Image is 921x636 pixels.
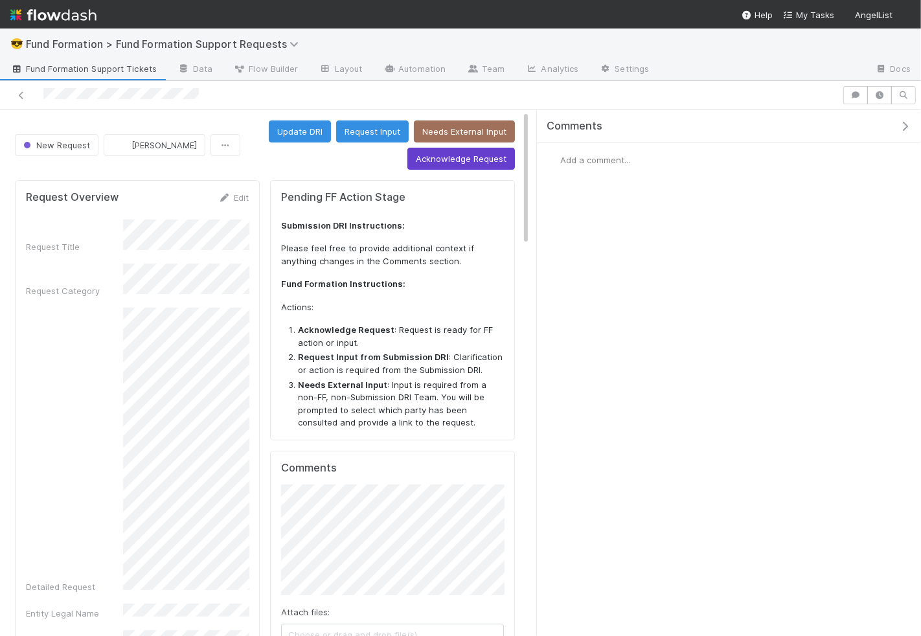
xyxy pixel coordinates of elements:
strong: Acknowledge Request [298,324,394,335]
li: : Clarification or action is required from the Submission DRI. [298,351,504,376]
div: Request Category [26,284,123,297]
div: Detailed Request [26,580,123,593]
p: Actions: [281,301,504,314]
h5: Comments [281,462,504,475]
button: Needs External Input [414,120,515,142]
strong: Submission DRI Instructions: [281,220,405,231]
span: Fund Formation Support Tickets [10,62,157,75]
a: Team [456,60,515,80]
a: Docs [865,60,921,80]
div: Request Title [26,240,123,253]
strong: Request Input from Submission DRI [298,352,449,362]
button: New Request [15,134,98,156]
img: logo-inverted-e16ddd16eac7371096b0.svg [10,4,97,26]
img: avatar_892eb56c-5b5a-46db-bf0b-2a9023d0e8f8.png [898,9,911,22]
p: Please feel free to provide additional context if anything changes in the Comments section. [281,242,504,267]
button: [PERSON_NAME] [104,134,205,156]
strong: Needs External Input [298,380,387,390]
button: Update DRI [269,120,331,142]
a: Settings [589,60,660,80]
strong: Fund Formation Instructions: [281,278,405,289]
a: Edit [218,192,249,203]
li: : Request is ready for FF action or input. [298,324,504,349]
h5: Request Overview [26,191,119,204]
span: Add a comment... [560,155,630,165]
a: Analytics [516,60,589,80]
a: Layout [309,60,373,80]
a: Flow Builder [223,60,308,80]
h5: Pending FF Action Stage [281,191,504,204]
span: Comments [547,120,602,133]
span: 😎 [10,38,23,49]
a: Data [167,60,223,80]
button: Acknowledge Request [407,148,515,170]
span: AngelList [855,10,893,20]
li: : Input is required from a non-FF, non-Submission DRI Team. You will be prompted to select which ... [298,379,504,429]
span: New Request [21,140,90,150]
button: Request Input [336,120,409,142]
div: Entity Legal Name [26,607,123,620]
span: [PERSON_NAME] [131,140,197,150]
a: Automation [372,60,456,80]
img: avatar_892eb56c-5b5a-46db-bf0b-2a9023d0e8f8.png [115,139,128,152]
span: My Tasks [783,10,834,20]
label: Attach files: [281,606,330,619]
div: Help [742,8,773,21]
a: My Tasks [783,8,834,21]
span: Flow Builder [233,62,298,75]
img: avatar_892eb56c-5b5a-46db-bf0b-2a9023d0e8f8.png [547,153,560,166]
span: Fund Formation > Fund Formation Support Requests [26,38,305,51]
